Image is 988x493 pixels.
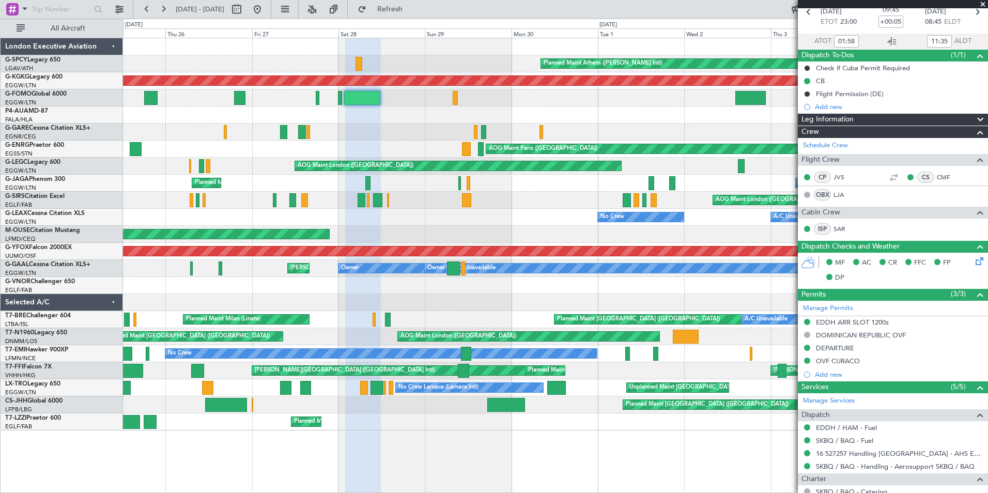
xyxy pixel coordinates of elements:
div: Planned Maint [GEOGRAPHIC_DATA] ([GEOGRAPHIC_DATA]) [107,329,270,344]
span: (5/5) [951,381,966,392]
div: OBX [814,189,831,201]
a: G-KGKGLegacy 600 [5,74,63,80]
div: OVF CURACO [816,357,860,365]
span: T7-BRE [5,313,26,319]
a: Manage Services [803,396,855,406]
span: G-YFOX [5,244,29,251]
div: A/C Unavailable [453,260,496,276]
a: T7-EMIHawker 900XP [5,347,68,353]
div: CB [816,76,825,85]
a: EGLF/FAB [5,286,32,294]
span: AC [862,258,871,268]
a: EGLF/FAB [5,423,32,430]
span: G-JAGA [5,176,29,182]
span: G-ENRG [5,142,29,148]
div: Tue 1 [598,28,684,38]
a: SKBQ / BAQ - Fuel [816,436,873,445]
span: FFC [914,258,926,268]
span: CR [888,258,897,268]
div: Thu 3 [771,28,857,38]
a: LJA [833,190,857,199]
a: G-JAGAPhenom 300 [5,176,65,182]
div: Planned Maint Milan (Linate) [186,312,260,327]
a: LFMD/CEQ [5,235,35,243]
a: FALA/HLA [5,116,33,124]
div: Owner [GEOGRAPHIC_DATA] ([GEOGRAPHIC_DATA]) [427,260,570,276]
span: G-SIRS [5,193,25,199]
span: All Aircraft [27,25,109,32]
span: CS-JHH [5,398,27,404]
span: Dispatch To-Dos [801,50,854,61]
div: [PERSON_NAME][GEOGRAPHIC_DATA] ([GEOGRAPHIC_DATA] Intl) [255,363,435,378]
div: Add new [815,102,983,111]
div: AOG Maint Paris ([GEOGRAPHIC_DATA]) [489,141,597,157]
a: CMF [937,173,960,182]
a: G-ENRGPraetor 600 [5,142,64,148]
a: G-SPCYLegacy 650 [5,57,60,63]
span: G-GARE [5,125,29,131]
div: [PERSON_NAME] [GEOGRAPHIC_DATA] ([GEOGRAPHIC_DATA] Capital) [774,363,966,378]
div: Planned Maint [GEOGRAPHIC_DATA] ([GEOGRAPHIC_DATA]) [195,175,358,191]
a: LFMN/NCE [5,355,36,362]
a: VHHH/HKG [5,372,36,379]
div: DEPARTURE [816,344,854,352]
span: G-KGKG [5,74,29,80]
div: Wed 2 [684,28,770,38]
a: LFPB/LBG [5,406,32,413]
span: 23:00 [840,17,857,27]
a: LGAV/ATH [5,65,33,72]
span: Crew [801,126,819,138]
div: Thu 26 [165,28,252,38]
a: EGNR/CEG [5,133,36,141]
div: [DATE] [599,21,617,29]
div: AOG Maint London ([GEOGRAPHIC_DATA]) [298,158,413,174]
span: G-GAAL [5,261,29,268]
span: Refresh [368,6,412,13]
span: G-FOMO [5,91,32,97]
span: T7-N1960 [5,330,34,336]
span: ALDT [954,36,971,47]
a: G-GARECessna Citation XLS+ [5,125,90,131]
div: EDDH ARR SLOT 1200z [816,318,889,327]
span: Charter [801,473,826,485]
div: DOMINICAN REPUBLIC OVF [816,331,906,340]
div: ISP [814,223,831,235]
span: ETOT [821,17,838,27]
a: M-OUSECitation Mustang [5,227,80,234]
a: EGGW/LTN [5,82,36,89]
span: G-LEGC [5,159,27,165]
div: Flight Permission (DE) [816,89,884,98]
div: Planned Maint [GEOGRAPHIC_DATA] ([GEOGRAPHIC_DATA]) [626,397,789,412]
a: DNMM/LOS [5,337,37,345]
a: G-VNORChallenger 650 [5,279,75,285]
div: CS [917,172,934,183]
div: Check if Cuba Permit Required [816,64,910,72]
div: Sun 29 [425,28,511,38]
div: Planned Maint [GEOGRAPHIC_DATA] ([GEOGRAPHIC_DATA]) [557,312,720,327]
a: 16 527257 Handling [GEOGRAPHIC_DATA] - AHS EDDH / HAM [816,449,983,458]
span: (3/3) [951,288,966,299]
a: UUMO/OSF [5,252,36,260]
div: [PERSON_NAME] ([GEOGRAPHIC_DATA]) [290,260,402,276]
span: DP [835,273,844,283]
div: A/C Unavailable [745,312,788,327]
a: EGGW/LTN [5,99,36,106]
a: EGGW/LTN [5,218,36,226]
span: [DATE] [821,7,842,17]
span: G-SPCY [5,57,27,63]
span: [DATE] - [DATE] [176,5,224,14]
a: G-GAALCessna Citation XLS+ [5,261,90,268]
div: Mon 30 [512,28,598,38]
span: Cabin Crew [801,207,840,219]
a: Schedule Crew [803,141,848,151]
a: EGGW/LTN [5,389,36,396]
span: MF [835,258,845,268]
span: T7-FFI [5,364,23,370]
span: Dispatch [801,409,830,421]
span: LX-TRO [5,381,27,387]
span: ELDT [944,17,961,27]
input: --:-- [834,35,859,48]
input: --:-- [927,35,952,48]
div: Planned Maint Athens ([PERSON_NAME] Intl) [544,56,662,71]
a: EGGW/LTN [5,184,36,192]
